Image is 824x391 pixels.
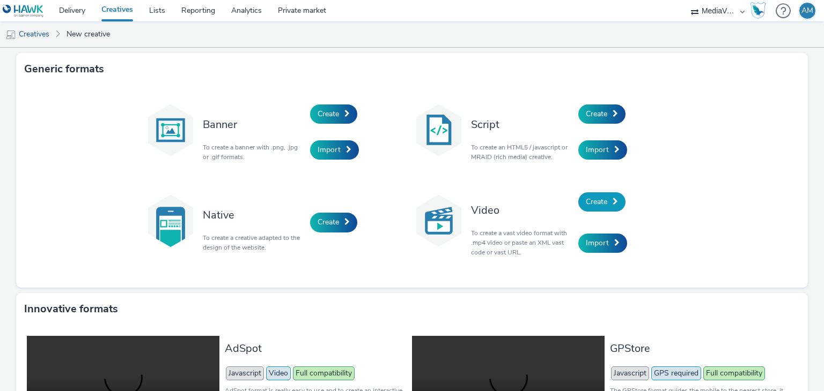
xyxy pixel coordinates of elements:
[750,2,770,19] a: Hawk Academy
[750,2,766,19] img: Hawk Academy
[203,142,305,162] p: To create a banner with .png, .jpg or .gif formats.
[144,194,197,247] img: native.svg
[226,366,264,380] span: Javascript
[24,61,104,77] h3: Generic formats
[578,104,626,124] a: Create
[3,4,44,18] img: undefined Logo
[578,234,627,253] a: Import
[412,103,466,157] img: code.svg
[24,301,118,317] h3: Innovative formats
[651,366,701,380] span: GPS required
[801,3,813,19] div: AM
[611,366,649,380] span: Javascript
[266,366,291,380] span: Video
[225,341,407,356] h3: AdSpot
[578,192,626,212] a: Create
[310,213,357,232] a: Create
[471,117,573,132] h3: Script
[318,145,341,155] span: Import
[471,228,573,257] p: To create a vast video format with .mp4 video or paste an XML vast code or vast URL.
[586,145,609,155] span: Import
[578,140,627,160] a: Import
[61,21,115,47] a: New creative
[703,366,765,380] span: Full compatibility
[203,233,305,252] p: To create a creative adapted to the design of the website.
[310,140,359,160] a: Import
[5,29,16,40] img: mobile
[586,238,609,248] span: Import
[471,142,573,162] p: To create an HTML5 / javascript or MRAID (rich media) creative.
[471,203,573,217] h3: Video
[144,103,197,157] img: banner.svg
[310,104,357,124] a: Create
[318,109,339,119] span: Create
[610,341,792,356] h3: GPStore
[586,197,607,207] span: Create
[586,109,607,119] span: Create
[203,117,305,132] h3: Banner
[203,208,305,222] h3: Native
[318,217,339,227] span: Create
[412,194,466,247] img: video.svg
[293,366,355,380] span: Full compatibility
